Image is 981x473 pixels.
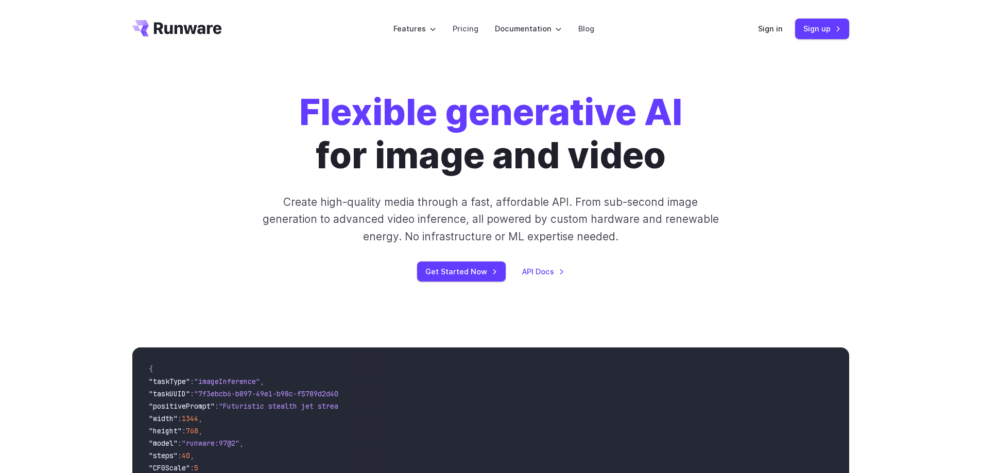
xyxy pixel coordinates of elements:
[182,426,186,435] span: :
[393,23,436,34] label: Features
[149,389,190,398] span: "taskUUID"
[182,414,198,423] span: 1344
[758,23,783,34] a: Sign in
[417,261,506,282] a: Get Started Now
[182,439,239,448] span: "runware:97@2"
[149,426,182,435] span: "height"
[190,389,194,398] span: :
[495,23,562,34] label: Documentation
[299,90,682,134] strong: Flexible generative AI
[186,426,198,435] span: 768
[194,389,351,398] span: "7f3ebcb6-b897-49e1-b98c-f5789d2d40d7"
[198,426,202,435] span: ,
[149,439,178,448] span: "model"
[190,377,194,386] span: :
[299,91,682,177] h1: for image and video
[149,401,215,411] span: "positivePrompt"
[178,414,182,423] span: :
[219,401,594,411] span: "Futuristic stealth jet streaking through a neon-lit cityscape with glowing purple exhaust"
[198,414,202,423] span: ,
[453,23,478,34] a: Pricing
[260,377,264,386] span: ,
[239,439,244,448] span: ,
[190,451,194,460] span: ,
[194,463,198,472] span: 5
[149,451,178,460] span: "steps"
[522,266,564,277] a: API Docs
[149,414,178,423] span: "width"
[194,377,260,386] span: "imageInference"
[178,451,182,460] span: :
[182,451,190,460] span: 40
[132,20,222,37] a: Go to /
[178,439,182,448] span: :
[215,401,219,411] span: :
[149,364,153,374] span: {
[261,194,720,245] p: Create high-quality media through a fast, affordable API. From sub-second image generation to adv...
[578,23,594,34] a: Blog
[149,377,190,386] span: "taskType"
[795,19,849,39] a: Sign up
[190,463,194,472] span: :
[149,463,190,472] span: "CFGScale"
